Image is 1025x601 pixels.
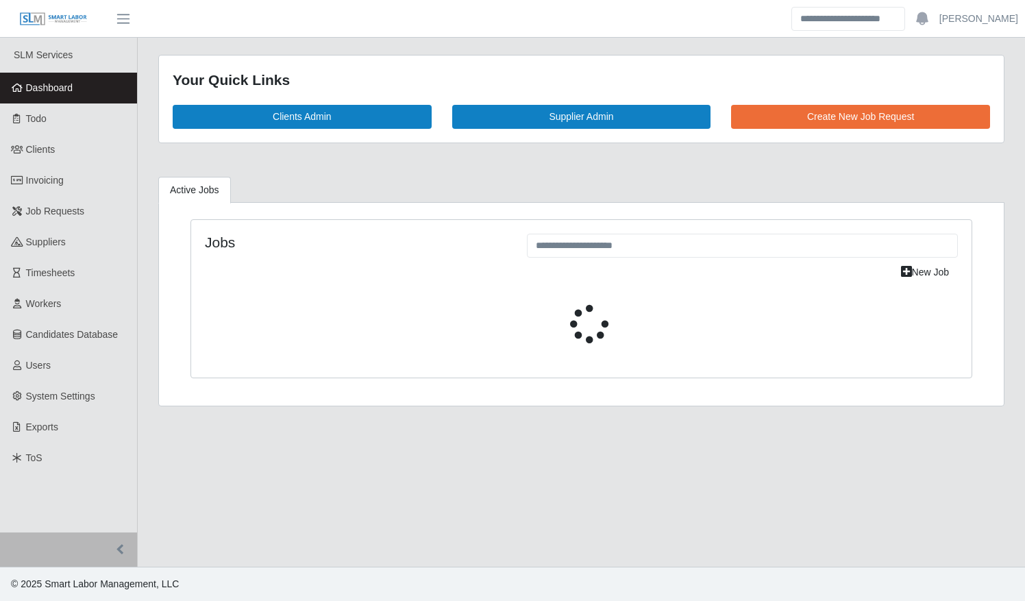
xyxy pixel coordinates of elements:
span: Timesheets [26,267,75,278]
img: SLM Logo [19,12,88,27]
a: [PERSON_NAME] [939,12,1018,26]
span: Exports [26,421,58,432]
span: ToS [26,452,42,463]
span: System Settings [26,391,95,402]
h4: Jobs [205,234,506,251]
a: Supplier Admin [452,105,711,129]
span: Users [26,360,51,371]
span: Todo [26,113,47,124]
span: Suppliers [26,236,66,247]
span: Clients [26,144,55,155]
span: Job Requests [26,206,85,217]
span: SLM Services [14,49,73,60]
input: Search [791,7,905,31]
span: Candidates Database [26,329,119,340]
span: Workers [26,298,62,309]
a: Create New Job Request [731,105,990,129]
span: Invoicing [26,175,64,186]
div: Your Quick Links [173,69,990,91]
span: Dashboard [26,82,73,93]
span: © 2025 Smart Labor Management, LLC [11,578,179,589]
a: Clients Admin [173,105,432,129]
a: Active Jobs [158,177,231,204]
a: New Job [892,260,958,284]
